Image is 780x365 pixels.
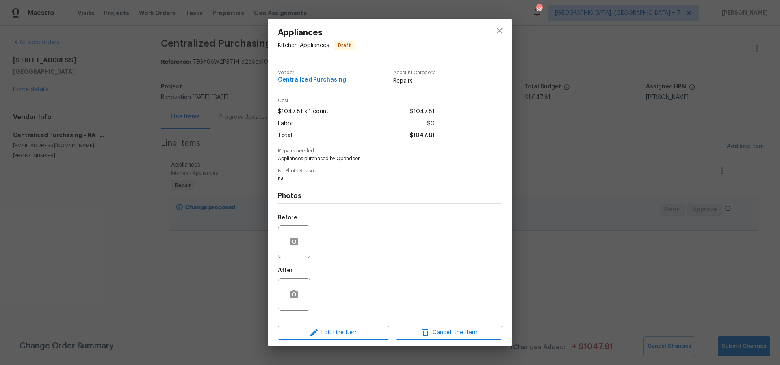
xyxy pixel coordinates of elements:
span: Kitchen - Appliances [278,43,329,48]
span: $1047.81 [409,130,435,142]
span: Centralized Purchasing [278,77,346,83]
span: Repairs needed [278,148,502,154]
span: Labor [278,118,293,130]
span: Appliances [278,28,355,37]
span: $1047.81 x 1 count [278,106,329,118]
span: Cost [278,98,435,103]
span: Draft [335,41,354,49]
span: Edit Line Item [280,328,387,338]
h5: Before [278,215,297,221]
span: Vendor [278,70,346,75]
span: $1047.81 [410,106,435,118]
span: na [278,175,480,182]
span: Repairs [393,77,435,85]
h5: After [278,268,293,273]
span: $0 [427,118,435,130]
button: close [490,21,509,41]
div: 53 [536,5,542,13]
span: No Photo Reason [278,168,502,174]
span: Account Category [393,70,435,75]
span: Total [278,130,292,142]
span: Appliances purchased by Opendoor [278,155,480,162]
span: Cancel Line Item [398,328,500,338]
button: Cancel Line Item [396,326,502,340]
h4: Photos [278,192,502,200]
button: Edit Line Item [278,326,389,340]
